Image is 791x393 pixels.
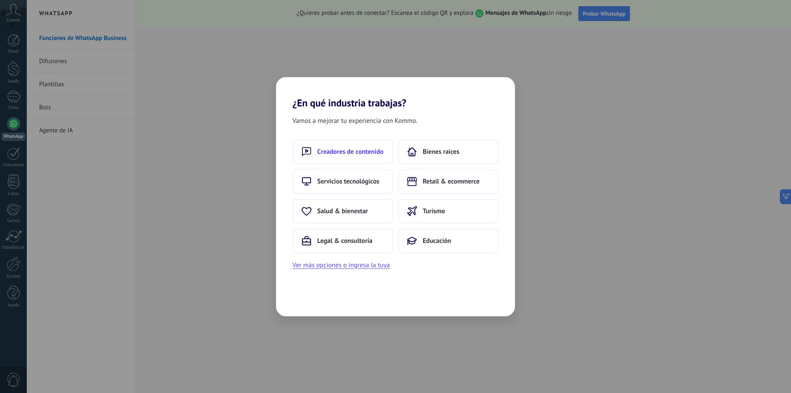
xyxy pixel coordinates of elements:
[423,207,445,215] span: Turismo
[317,177,379,186] span: Servicios tecnológicos
[317,148,384,156] span: Creadores de contenido
[293,139,393,164] button: Creadores de contenido
[317,237,372,245] span: Legal & consultoría
[293,260,390,271] button: Ver más opciones o ingresa la tuya
[317,207,368,215] span: Salud & bienestar
[293,115,417,126] span: Vamos a mejorar tu experiencia con Kommo.
[293,228,393,253] button: Legal & consultoría
[423,177,480,186] span: Retail & ecommerce
[398,199,498,224] button: Turismo
[398,139,498,164] button: Bienes raíces
[293,169,393,194] button: Servicios tecnológicos
[423,148,459,156] span: Bienes raíces
[423,237,451,245] span: Educación
[276,77,515,109] h2: ¿En qué industria trabajas?
[398,228,498,253] button: Educación
[293,199,393,224] button: Salud & bienestar
[398,169,498,194] button: Retail & ecommerce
